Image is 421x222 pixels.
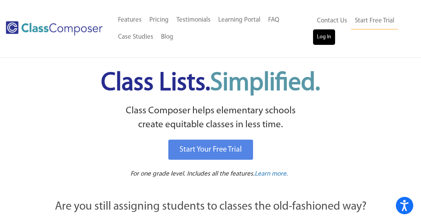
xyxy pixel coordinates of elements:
span: Simplified. [210,71,320,96]
span: Start Your Free Trial [180,146,242,154]
a: Learning Portal [214,12,264,29]
p: Are you still assigning students to classes the old-fashioned way? [15,198,406,215]
span: Learn more. [255,171,288,177]
span: Class Lists. [101,71,320,96]
a: Features [114,12,145,29]
nav: Header Menu [114,12,313,46]
a: Learn more. [255,169,288,179]
nav: Header Menu [313,12,410,45]
a: Log In [313,29,335,45]
span: For one grade level. Includes all the features. [130,171,255,177]
a: Blog [157,29,177,46]
a: Start Free Trial [351,12,398,30]
a: Contact Us [313,12,351,29]
a: Start Your Free Trial [168,140,253,160]
a: Pricing [145,12,173,29]
p: Class Composer helps elementary schools create equitable classes in less time. [12,104,409,132]
a: Testimonials [173,12,214,29]
a: FAQ [264,12,283,29]
img: Class Composer [6,21,103,36]
a: Case Studies [114,29,157,46]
